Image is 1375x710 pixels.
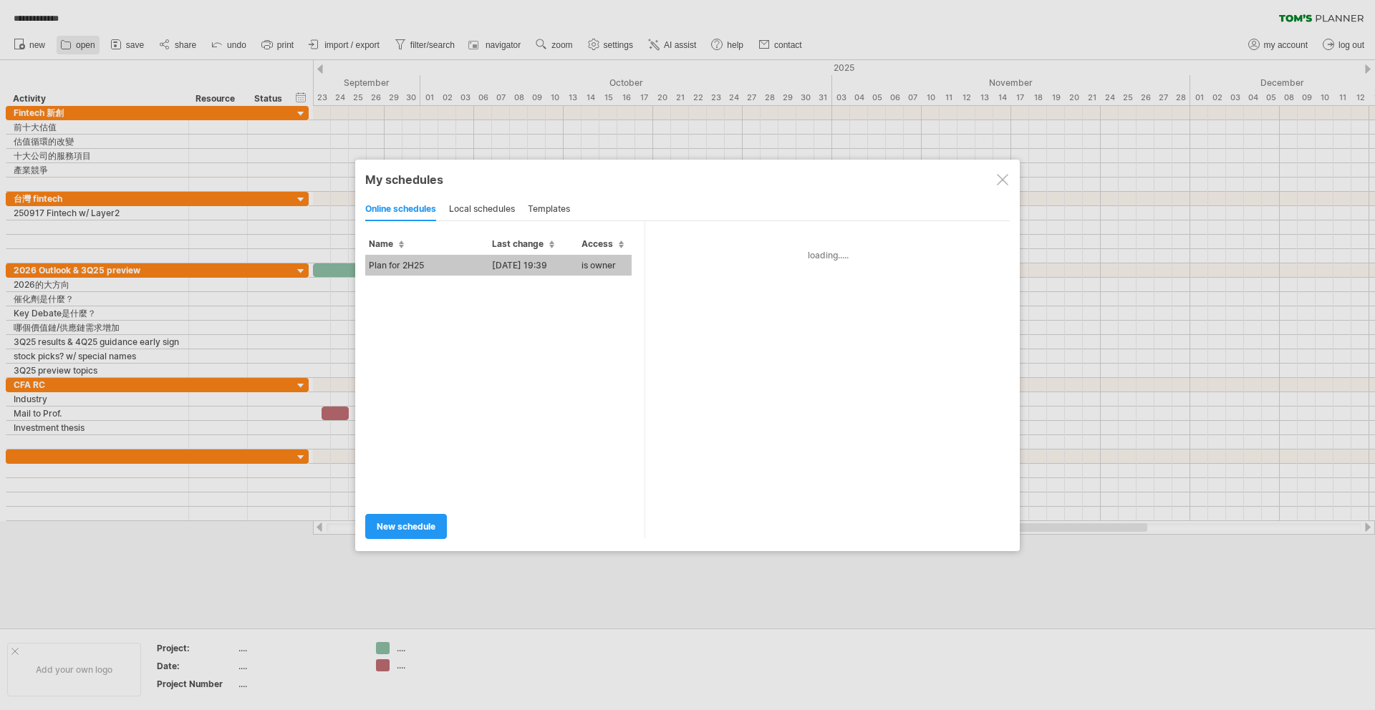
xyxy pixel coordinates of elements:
[492,238,554,249] span: Last change
[582,238,624,249] span: Access
[365,172,1010,187] div: My schedules
[365,514,447,539] a: new schedule
[488,255,578,276] td: [DATE] 19:39
[449,198,515,221] div: local schedules
[578,255,632,276] td: is owner
[377,521,435,532] span: new schedule
[645,221,1000,261] div: loading.....
[365,255,488,276] td: Plan for 2H25
[369,238,404,249] span: Name
[528,198,570,221] div: templates
[365,198,436,221] div: online schedules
